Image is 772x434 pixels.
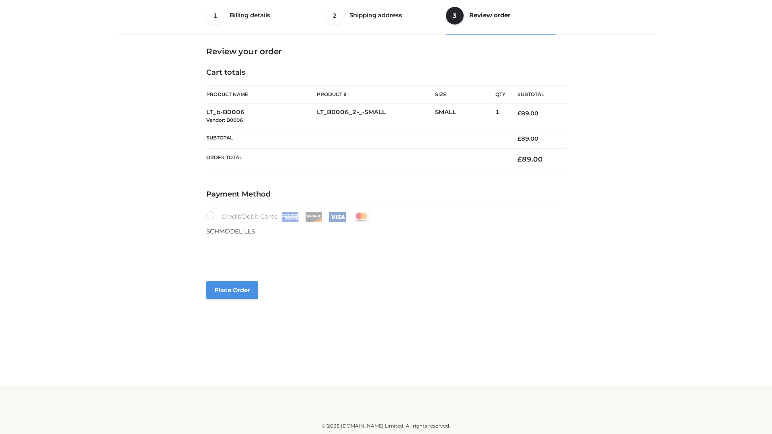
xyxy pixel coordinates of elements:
[305,212,322,222] img: Discover
[206,226,566,237] p: SCHMODEL LLS
[206,149,505,170] th: Order Total
[281,212,299,222] img: Amex
[206,68,566,77] h4: Cart totals
[206,211,371,222] label: Credit/Debit Cards
[119,422,653,430] div: © 2025 [DOMAIN_NAME] Limited. All rights reserved.
[206,117,243,123] small: Vendor: B0006
[435,104,495,129] td: SMALL
[435,86,491,104] th: Size
[495,85,505,104] th: Qty
[495,104,505,129] td: 1
[206,85,317,104] th: Product Name
[206,104,317,129] td: LT_b-B0006
[206,47,566,56] h3: Review your order
[353,212,370,222] img: Mastercard
[517,135,538,142] bdi: 89.00
[505,86,566,104] th: Subtotal
[517,110,538,117] bdi: 89.00
[317,104,435,129] td: LT_B0006_2-_-SMALL
[517,155,543,163] bdi: 89.00
[517,135,521,142] span: £
[206,129,505,148] th: Subtotal
[205,235,564,264] iframe: Secure payment input frame
[517,110,521,117] span: £
[517,155,522,163] span: £
[317,85,435,104] th: Product #
[206,190,566,199] h4: Payment Method
[329,212,346,222] img: Visa
[206,281,258,299] button: Place order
